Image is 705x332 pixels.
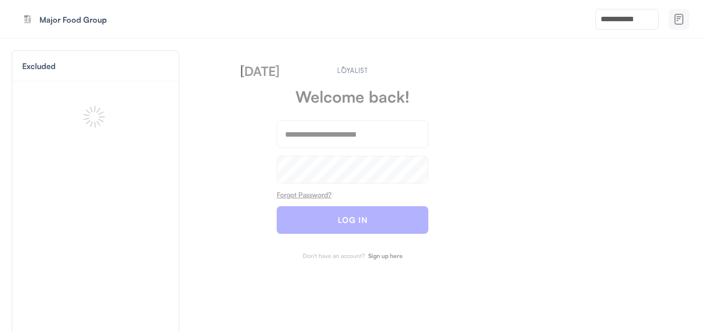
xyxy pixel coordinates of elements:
[303,253,365,259] div: Don't have an account?
[277,206,428,234] button: LOG IN
[277,190,331,199] u: Forgot Password?
[336,66,370,73] img: Main.svg
[368,252,403,259] strong: Sign up here
[295,89,410,105] div: Welcome back!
